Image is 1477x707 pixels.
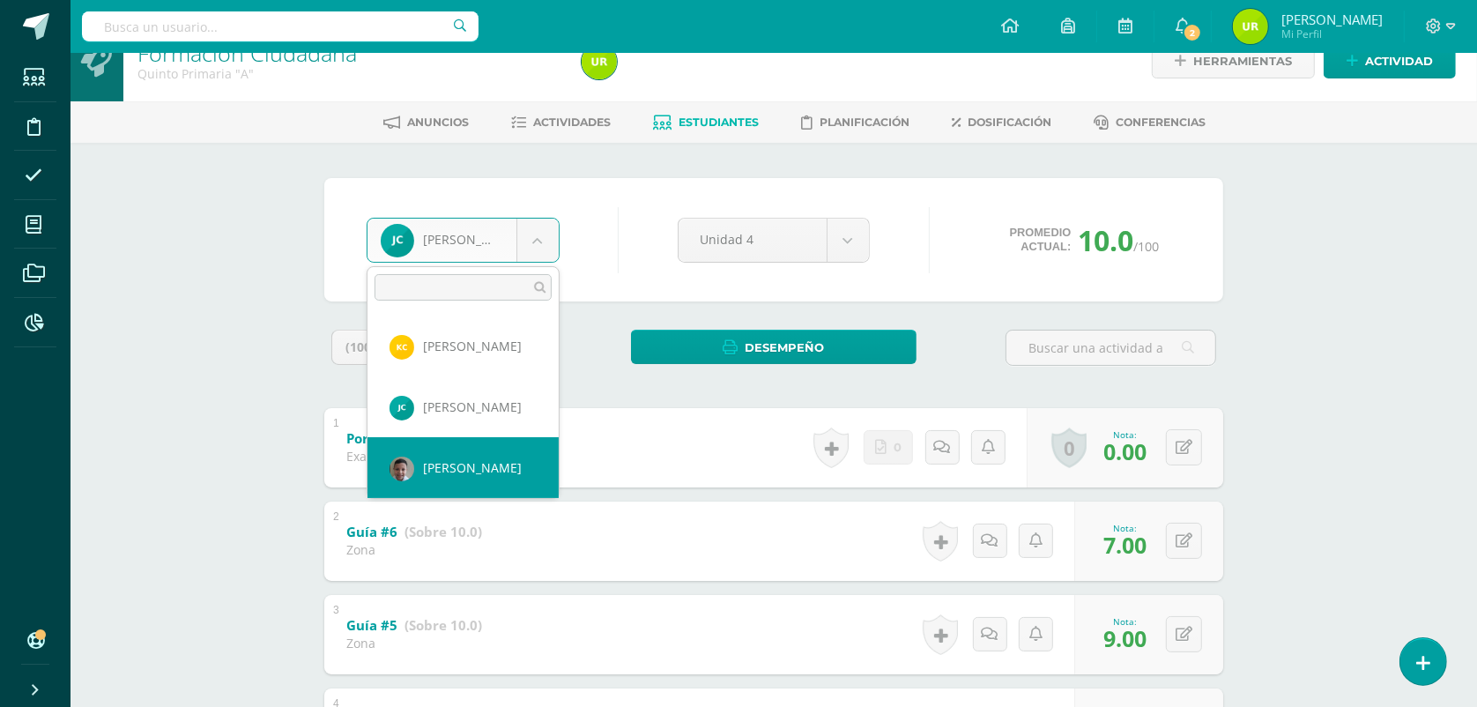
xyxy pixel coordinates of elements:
span: [PERSON_NAME] [423,459,522,476]
span: [PERSON_NAME] [423,398,522,415]
img: eb406f6bbfe761e7df9a492ae83ae18b.png [390,335,414,360]
span: [PERSON_NAME] [423,338,522,354]
img: 13a531b6740e43856009720b6919dfe4.png [390,396,414,420]
img: 82ac3382489ee9c575b94f0551854e25.png [390,457,414,481]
